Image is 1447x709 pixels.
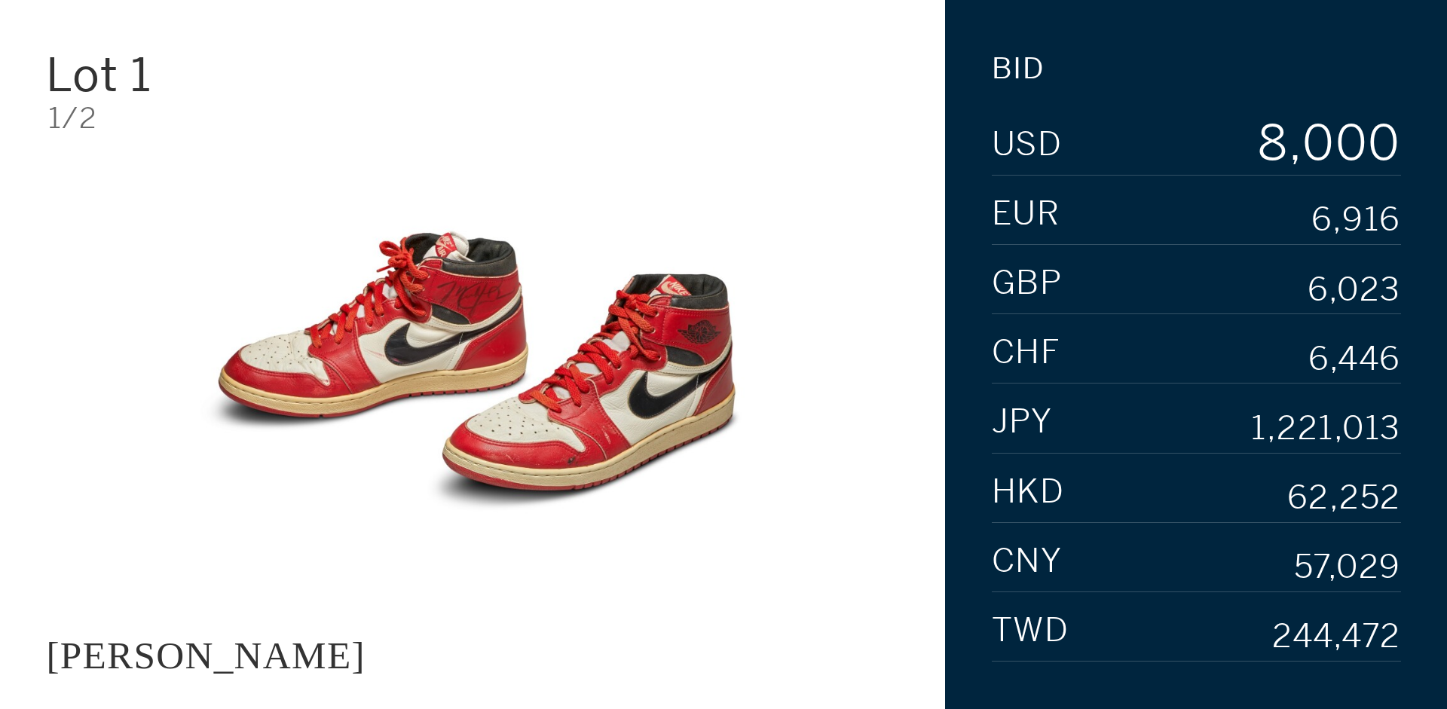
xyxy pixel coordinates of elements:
[1335,119,1369,167] div: 0
[992,336,1061,369] span: CHF
[992,614,1069,647] span: TWD
[1308,343,1401,376] div: 6,446
[992,475,1065,509] span: HKD
[992,54,1045,83] div: Bid
[1302,119,1335,167] div: 0
[992,197,1060,231] span: EUR
[992,128,1063,161] span: USD
[46,634,365,677] div: [PERSON_NAME]
[1294,552,1401,585] div: 57,029
[1308,274,1401,307] div: 6,023
[992,267,1063,300] span: GBP
[1368,119,1401,167] div: 0
[1256,167,1289,215] div: 9
[48,104,899,133] div: 1/2
[1287,481,1401,515] div: 62,252
[1311,204,1401,237] div: 6,916
[992,545,1063,578] span: CNY
[1251,412,1401,445] div: 1,221,013
[992,405,1053,439] span: JPY
[1272,621,1401,654] div: 244,472
[1256,119,1289,167] div: 8
[151,156,794,585] img: JACQUES MAJORELLE
[46,52,330,98] div: Lot 1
